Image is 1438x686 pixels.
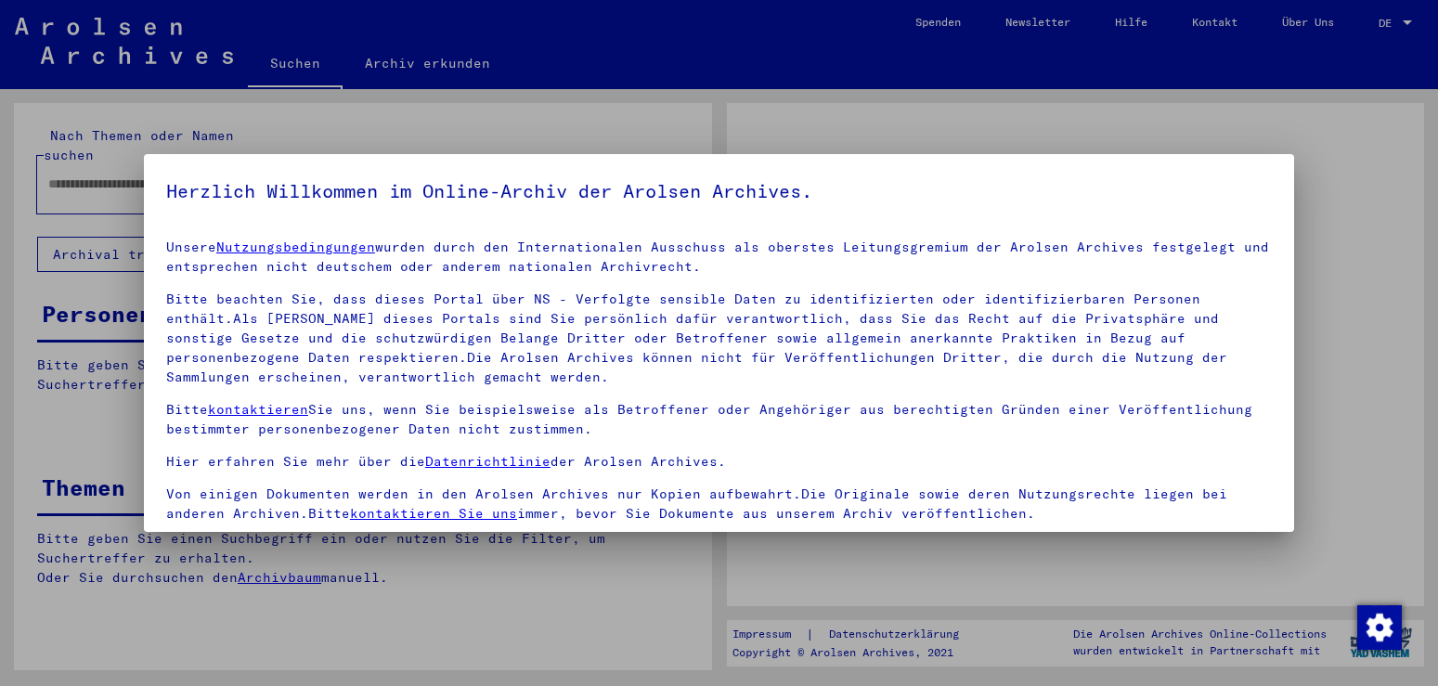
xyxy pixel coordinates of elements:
[1357,605,1402,650] img: Zustimmung ändern
[166,452,1272,472] p: Hier erfahren Sie mehr über die der Arolsen Archives.
[208,401,308,418] a: kontaktieren
[350,505,517,522] a: kontaktieren Sie uns
[166,485,1272,524] p: Von einigen Dokumenten werden in den Arolsen Archives nur Kopien aufbewahrt.Die Originale sowie d...
[216,239,375,255] a: Nutzungsbedingungen
[166,400,1272,439] p: Bitte Sie uns, wenn Sie beispielsweise als Betroffener oder Angehöriger aus berechtigten Gründen ...
[166,290,1272,387] p: Bitte beachten Sie, dass dieses Portal über NS - Verfolgte sensible Daten zu identifizierten oder...
[1356,604,1401,649] div: Zustimmung ändern
[425,453,551,470] a: Datenrichtlinie
[166,238,1272,277] p: Unsere wurden durch den Internationalen Ausschuss als oberstes Leitungsgremium der Arolsen Archiv...
[166,176,1272,206] h5: Herzlich Willkommen im Online-Archiv der Arolsen Archives.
